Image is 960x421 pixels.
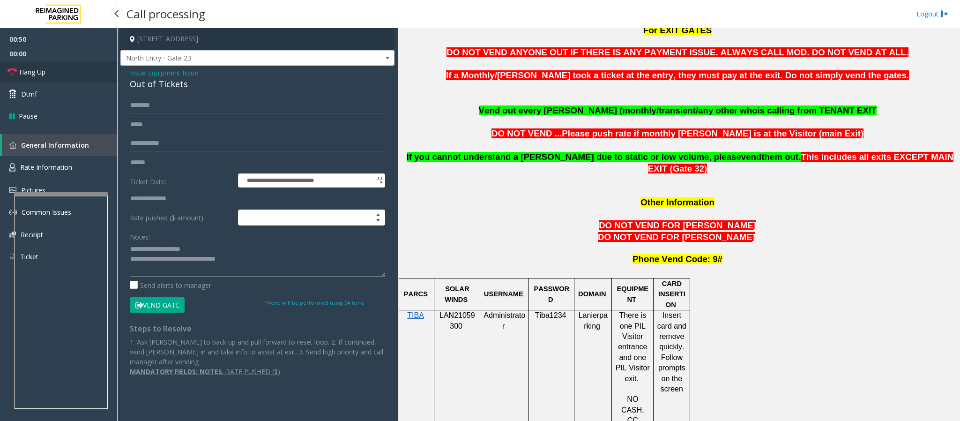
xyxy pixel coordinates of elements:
span: Pictures [21,186,45,195]
span: Rate Information [20,163,72,172]
button: Vend Gate [130,297,185,313]
h4: [STREET_ADDRESS] [120,28,394,50]
span: them out. [761,152,801,162]
a: Logout [916,9,948,19]
span: LAN21059300 [439,311,475,330]
img: 'icon' [9,232,16,238]
span: This includes all exits EXCEPT MAIN EXIT (Gate 32) [648,152,953,173]
img: 'icon' [9,142,16,149]
span: Hang Up [19,67,45,77]
span: DOMAIN [578,290,606,298]
span: PASSWORD [534,285,569,303]
span: is calling from TENANT EXIT [758,105,877,115]
div: Out of Tickets [130,78,385,90]
span: Decrease value [372,218,385,225]
span: Phone Vend Code: 9# [633,254,722,264]
label: Ticket Date: [127,173,236,188]
span: Dtmf [21,89,37,99]
span: Increase value [372,210,385,218]
img: 'icon' [9,163,15,172]
span: Lanierparking [579,311,608,330]
span: USERNAME [484,290,523,298]
img: logout [941,9,948,19]
span: Equipment Issue [148,68,198,78]
a: TIBA [407,312,424,319]
span: DO NOT VEND FOR [PERSON_NAME] [599,220,756,230]
span: North Entry - Gate 23 [121,51,340,66]
span: EQUIPMENT [617,285,649,303]
u: MANDATORY FIELDS: NOTES [130,367,222,376]
span: Vend out every [PERSON_NAME] (monthly/transient/any other who [479,105,758,115]
span: There is one PIL Visitor entrance and one PIL Visitor exit [616,311,652,382]
label: Rate pushed ($ amount): [127,210,236,226]
span: If you cannot understand a [PERSON_NAME] due to static or low volume, please [407,152,741,162]
span: , RATE PUSHED ($) [222,367,280,376]
span: Tiba1234 [535,311,566,319]
img: 'icon' [9,209,17,216]
span: CARD INSERTION [658,280,685,308]
span: Other Information [640,197,714,207]
h3: Call processing [122,2,210,25]
small: Vend will be performed using 9# tone [265,299,364,306]
span: DO NOT VEND ...Please push rate if monthly [PERSON_NAME] is at the Visitor ( [491,128,822,138]
span: DO NOT VEND FOR [PERSON_NAME] [598,232,755,242]
span: Insert card and remove quickly. Follow prompts on the screen [657,311,689,393]
label: Notes: [130,229,150,242]
span: Pause [19,111,37,121]
span: Issue [130,68,146,78]
span: General Information [21,141,89,150]
h4: Steps to Resolve [130,324,385,333]
img: 'icon' [9,253,15,261]
span: If a Monthly/[PERSON_NAME] took a ticket at the entry, they must pay at the exit. Do not simply v... [446,70,909,80]
label: Send alerts to manager [130,280,211,290]
span: - [146,68,198,77]
span: main Exit) [822,128,863,138]
span: . [636,375,638,383]
span: TIBA [407,311,424,319]
span: vend [741,152,762,162]
a: General Information [2,134,117,156]
img: 'icon' [9,187,16,193]
span: SOLAR WINDS [445,285,471,303]
span: Toggle popup [374,174,385,187]
span: For EXIT GATES [643,25,712,35]
p: 1. Ask [PERSON_NAME] to back up and pull forward to reset loop. 2. If continued, vend [PERSON_NAM... [130,337,385,367]
span: PARCS [404,290,428,298]
span: DO NOT VEND ANYONE OUT IF THERE IS ANY PAYMENT ISSUE. ALWAYS CALL MOD. DO NOT VEND AT ALL. [447,47,908,57]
